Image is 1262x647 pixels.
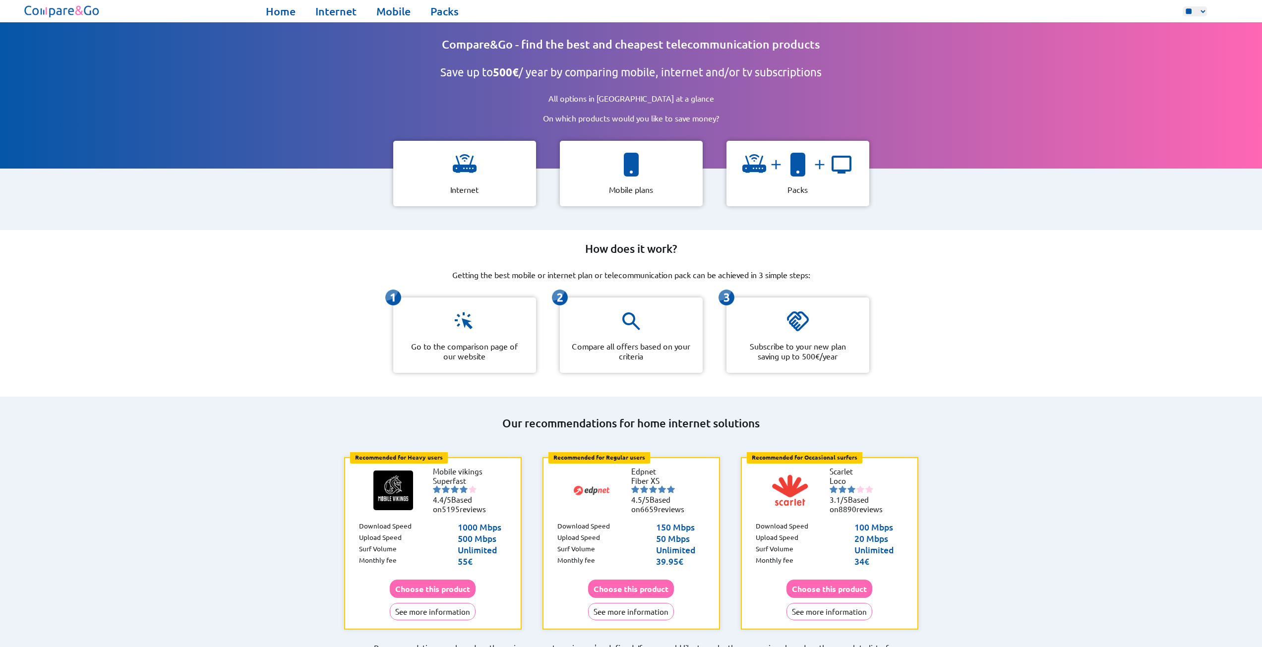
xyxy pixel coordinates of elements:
a: icon representing a smartphone Mobile plans [552,141,711,206]
p: Upload Speed [756,532,798,544]
img: icon representing the first-step [385,290,401,305]
a: Mobile [376,4,411,18]
p: 55€ [458,555,506,567]
a: Choose this product [786,584,872,593]
img: icon representing the third-step [719,290,734,305]
img: starnr1 [631,485,639,493]
button: Choose this product [786,580,872,598]
a: Choose this product [588,584,674,593]
a: Choose this product [390,584,476,593]
b: Recommended for Regular users [553,453,645,461]
span: 4.5/5 [631,495,650,504]
p: 50 Mbps [656,532,705,544]
img: icon representing a wifi [453,153,477,176]
p: Unlimited [854,544,903,555]
li: Superfast [433,476,492,485]
img: icon representing a smartphone [786,153,810,176]
li: Mobile vikings [433,467,492,476]
p: Upload Speed [557,532,600,544]
p: Download Speed [756,521,808,532]
b: Recommended for Occasional surfers [752,453,857,461]
span: 6659 [640,504,658,514]
a: Packs [430,4,459,18]
p: 34€ [854,555,903,567]
li: Loco [830,476,889,485]
p: 1000 Mbps [458,521,506,532]
h2: Save up to / year by comparing mobile, internet and/or tv subscriptions [440,65,822,79]
img: starnr5 [865,485,873,493]
p: Monthly fee [756,555,793,567]
p: Packs [787,184,808,194]
p: Download Speed [359,521,412,532]
img: icon representing a click [453,309,477,333]
p: 100 Mbps [854,521,903,532]
p: Monthly fee [557,555,595,567]
img: icon representing a wifi [742,153,766,176]
h2: How does it work? [585,242,677,256]
img: Logo of Scarlet [770,471,810,510]
img: starnr3 [649,485,657,493]
a: icon representing a wifi Internet [385,141,544,206]
p: 500 Mbps [458,532,506,544]
li: Based on reviews [433,495,492,514]
button: Choose this product [390,580,476,598]
img: icon representing a tv [830,153,853,176]
button: See more information [588,603,674,620]
p: Upload Speed [359,532,402,544]
button: See more information [390,603,476,620]
b: 500€ [493,65,519,79]
p: 20 Mbps [854,532,903,544]
img: starnr5 [667,485,675,493]
li: Scarlet [830,467,889,476]
p: Go to the comparison page of our website [405,341,524,361]
p: Surf Volume [359,544,397,555]
img: starnr1 [433,485,441,493]
img: and [766,157,786,173]
img: starnr2 [640,485,648,493]
b: Recommended for Heavy users [355,453,443,461]
img: starnr4 [460,485,468,493]
a: icon representing a wifiandicon representing a smartphoneandicon representing a tv Packs [719,141,877,206]
p: Getting the best mobile or internet plan or telecommunication pack can be achieved in 3 simple st... [452,270,810,280]
p: Subscribe to your new plan saving up to 500€/year [738,341,857,361]
span: 5195 [442,504,460,514]
img: starnr4 [856,485,864,493]
p: Download Speed [557,521,610,532]
img: Logo of Mobile vikings [373,471,413,510]
img: icon representing a smartphone [619,153,643,176]
p: Unlimited [458,544,506,555]
img: starnr2 [442,485,450,493]
a: See more information [390,607,476,616]
img: icon representing a magnifying glass [619,309,643,333]
a: Internet [315,4,357,18]
a: Home [266,4,296,18]
li: Based on reviews [830,495,889,514]
img: icon representing a handshake [786,309,810,333]
p: 39.95€ [656,555,705,567]
button: Choose this product [588,580,674,598]
p: All options in [GEOGRAPHIC_DATA] at a glance [517,93,746,103]
p: On which products would you like to save money? [511,113,751,123]
img: starnr5 [469,485,477,493]
p: Surf Volume [756,544,793,555]
span: 8890 [839,504,856,514]
img: starnr3 [847,485,855,493]
a: See more information [588,607,674,616]
h2: Our recommendations for home internet solutions [334,416,929,430]
span: 3.1/5 [830,495,848,504]
p: 150 Mbps [656,521,705,532]
img: starnr1 [830,485,838,493]
p: Surf Volume [557,544,595,555]
span: 4.4/5 [433,495,451,504]
img: starnr3 [451,485,459,493]
p: Unlimited [656,544,705,555]
img: Logo of Compare&Go [22,2,102,20]
li: Based on reviews [631,495,691,514]
img: Logo of Edpnet [572,471,611,510]
img: icon representing the second-step [552,290,568,305]
img: starnr2 [839,485,846,493]
p: Monthly fee [359,555,397,567]
li: Edpnet [631,467,691,476]
p: Mobile plans [609,184,653,194]
button: See more information [786,603,872,620]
